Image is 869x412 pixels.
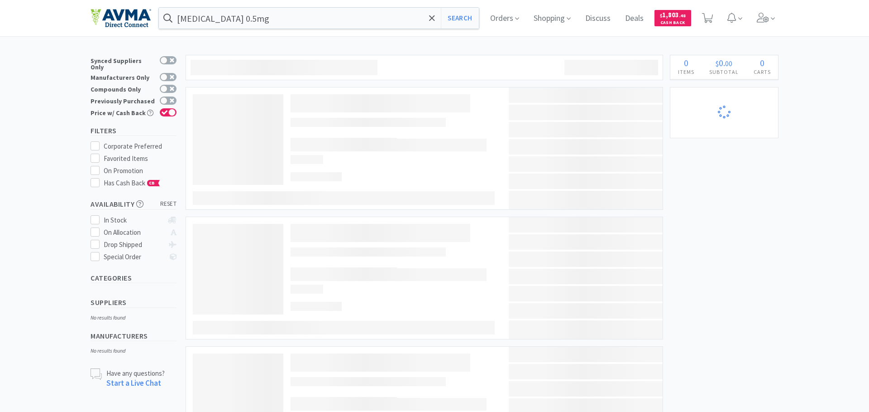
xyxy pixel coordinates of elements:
div: On Allocation [104,227,164,238]
h4: Items [670,68,702,76]
div: Price w/ Cash Back [91,108,155,116]
div: . [702,58,746,68]
div: Corporate Preferred [104,141,177,152]
h4: Subtotal [702,68,746,76]
div: Favorited Items [104,153,177,164]
h5: Filters [91,126,177,136]
div: On Promotion [104,165,177,176]
span: . 48 [679,13,686,19]
span: 1,803 [660,10,686,19]
h5: Availability [91,199,177,209]
h5: Manufacturers [91,331,177,341]
a: Deals [621,15,647,23]
div: Synced Suppliers Only [91,56,155,70]
h4: Carts [746,68,778,76]
div: Manufacturers Only [91,73,155,81]
span: reset [160,199,177,209]
h5: Suppliers [91,297,177,308]
div: Drop Shipped [104,239,164,250]
span: Has Cash Back [104,179,160,187]
a: Start a Live Chat [106,378,161,388]
span: 00 [725,59,732,68]
span: 0 [760,57,764,68]
a: Discuss [582,15,614,23]
h5: Categories [91,273,177,283]
button: Search [441,8,478,29]
div: Special Order [104,252,164,262]
i: No results found [91,314,125,321]
span: $ [660,13,662,19]
span: Cash Back [660,20,686,26]
input: Search by item, sku, manufacturer, ingredient, size... [159,8,479,29]
span: 0 [719,57,723,68]
i: No results found [91,347,125,354]
img: e4e33dab9f054f5782a47901c742baa9_102.png [91,9,151,28]
a: $1,803.48Cash Back [654,6,691,30]
p: Have any questions? [106,368,165,378]
div: In Stock [104,215,164,226]
div: Compounds Only [91,85,155,92]
div: Previously Purchased [91,97,155,104]
span: 0 [684,57,688,68]
span: $ [716,59,719,68]
span: CB [148,180,157,186]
